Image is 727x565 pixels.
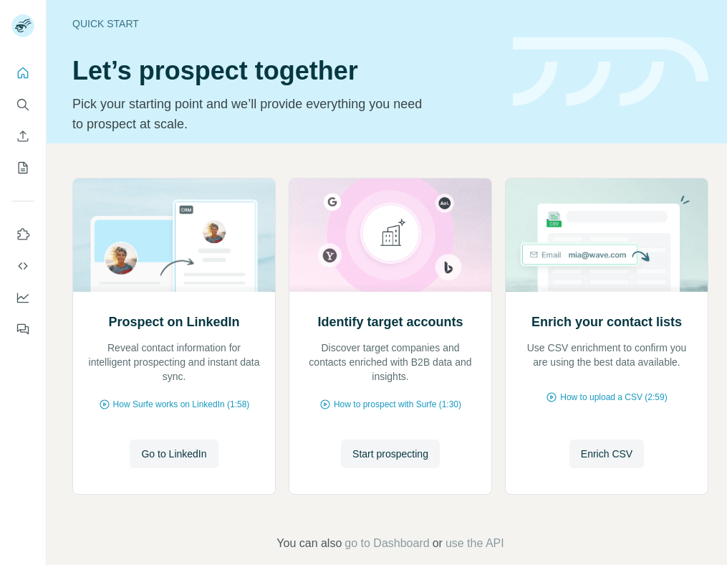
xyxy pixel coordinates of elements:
span: How to upload a CSV (2:59) [560,391,667,404]
button: My lists [11,155,34,181]
p: Reveal contact information for intelligent prospecting and instant data sync. [87,341,261,384]
img: Identify target accounts [289,179,492,292]
button: Quick start [11,60,34,86]
img: Prospect on LinkedIn [72,179,276,292]
span: You can also [276,535,342,552]
button: Go to LinkedIn [130,440,218,468]
button: Search [11,92,34,118]
button: Start prospecting [341,440,440,468]
button: Enrich CSV [11,123,34,149]
span: How Surfe works on LinkedIn (1:58) [113,398,250,411]
button: Use Surfe on LinkedIn [11,222,34,247]
span: How to prospect with Surfe (1:30) [334,398,461,411]
p: Use CSV enrichment to confirm you are using the best data available. [520,341,693,369]
span: Start prospecting [352,447,428,461]
div: Quick start [72,16,496,31]
span: Go to LinkedIn [141,447,206,461]
span: Enrich CSV [581,447,632,461]
h2: Prospect on LinkedIn [108,312,239,332]
span: or [433,535,443,552]
h1: Let’s prospect together [72,57,496,85]
p: Pick your starting point and we’ll provide everything you need to prospect at scale. [72,94,431,134]
button: Feedback [11,316,34,342]
button: Use Surfe API [11,253,34,279]
h2: Identify target accounts [317,312,463,332]
button: Dashboard [11,285,34,310]
button: go to Dashboard [345,535,429,552]
img: banner [513,37,708,107]
button: Enrich CSV [569,440,644,468]
h2: Enrich your contact lists [531,312,682,332]
button: use the API [446,535,504,552]
img: Enrich your contact lists [505,179,708,292]
p: Discover target companies and contacts enriched with B2B data and insights. [304,341,477,384]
